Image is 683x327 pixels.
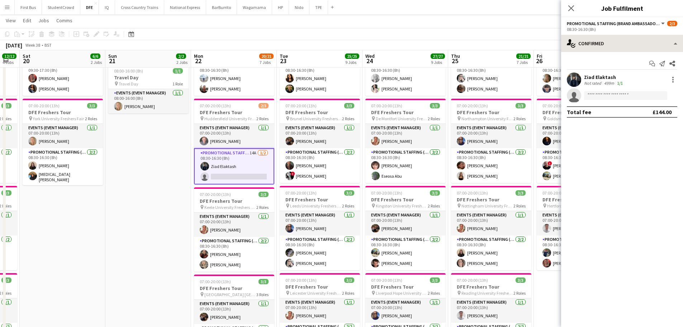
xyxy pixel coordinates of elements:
[451,148,531,183] app-card-role: Promotional Staffing (Brand Ambassadors)2/208:30-16:30 (8h)[PERSON_NAME][PERSON_NAME]
[430,103,440,108] span: 3/3
[115,0,164,14] button: Cross Country Trains
[561,4,683,13] h3: Job Fulfilment
[280,124,360,148] app-card-role: Events (Event Manager)1/107:00-20:00 (13h)[PERSON_NAME]
[364,57,375,65] span: 24
[667,21,677,26] span: 2/3
[365,298,446,323] app-card-role: Events (Event Manager)1/107:00-20:00 (13h)[PERSON_NAME]
[272,0,289,14] button: HP
[99,0,115,14] button: IQ
[194,109,274,116] h3: DFE Freshers Tour
[537,53,542,59] span: Fri
[3,60,16,65] div: 4 Jobs
[260,60,273,65] div: 7 Jobs
[451,99,531,183] div: 07:00-20:00 (13h)3/3DFE Freshers Tour Northampton University Freshers Fair2 RolesEvents (Event Ma...
[1,103,11,108] span: 3/3
[365,109,446,116] h3: DFE Freshers Tour
[53,16,75,25] a: Comms
[114,68,143,74] span: 08:00-16:00 (8h)
[365,148,446,183] app-card-role: Promotional Staffing (Brand Ambassadors)2/208:30-16:30 (8h)[PERSON_NAME]Eseosa Abu
[280,211,360,235] app-card-role: Events (Event Manager)1/107:00-20:00 (13h)[PERSON_NAME]
[23,53,30,59] span: Sat
[289,0,309,14] button: Nido
[365,124,446,148] app-card-role: Events (Event Manager)1/107:00-20:00 (13h)[PERSON_NAME]
[108,89,189,113] app-card-role: Events (Event Manager)1/108:00-16:00 (8h)[PERSON_NAME]
[194,237,274,272] app-card-role: Promotional Staffing (Brand Ambassadors)2/208:30-16:30 (8h)[PERSON_NAME][PERSON_NAME]
[200,279,231,284] span: 07:00-20:00 (13h)
[428,203,440,209] span: 2 Roles
[280,186,360,270] app-job-card: 07:00-20:00 (13h)3/3DFE Freshers Tour Leeds University Freshers Fair2 RolesEvents (Event Manager)...
[90,53,100,59] span: 6/6
[280,109,360,116] h3: DFE Freshers Tour
[344,277,354,283] span: 3/3
[457,190,488,196] span: 07:00-20:00 (13h)
[259,103,269,108] span: 2/3
[537,99,617,183] app-job-card: 07:00-20:00 (13h)3/3DFE Freshers Tour Goldsmiths College Freshers Fair2 RolesEvents (Event Manage...
[617,80,623,86] app-skills-label: 1/1
[516,53,531,59] span: 21/21
[430,277,440,283] span: 3/3
[365,211,446,235] app-card-role: Events (Event Manager)1/107:00-20:00 (13h)[PERSON_NAME]
[603,80,616,86] div: 499m
[22,57,30,65] span: 20
[23,148,103,185] app-card-role: Promotional Staffing (Brand Ambassadors)2/208:30-16:30 (8h)[PERSON_NAME][MEDICAL_DATA][PERSON_NAME]
[279,57,288,65] span: 23
[428,290,440,296] span: 2 Roles
[35,16,52,25] a: Jobs
[290,116,342,121] span: Brunel University Freshers Fair
[237,0,272,14] button: Wagamama
[451,124,531,148] app-card-role: Events (Event Manager)1/107:00-20:00 (13h)[PERSON_NAME]
[365,186,446,270] app-job-card: 07:00-20:00 (13h)3/3DFE Freshers Tour Kingston University Freshers Fair2 RolesEvents (Event Manag...
[280,298,360,323] app-card-role: Events (Event Manager)1/107:00-20:00 (13h)[PERSON_NAME]
[259,279,269,284] span: 3/3
[194,53,203,59] span: Mon
[431,53,445,59] span: 27/27
[193,57,203,65] span: 22
[23,99,103,185] app-job-card: 07:00-20:00 (13h)3/3DFE Freshers Tour York University Freshers Fair2 RolesEvents (Event Manager)1...
[42,0,80,14] button: StudentCrowd
[108,64,189,113] app-job-card: 08:00-16:00 (8h)1/1Travel Day Travel Day1 RoleEvents (Event Manager)1/108:00-16:00 (8h)[PERSON_NAME]
[1,277,11,283] span: 3/3
[431,60,445,65] div: 9 Jobs
[164,0,206,14] button: National Express
[6,42,22,49] div: [DATE]
[28,103,60,108] span: 07:00-20:00 (13h)
[457,277,488,283] span: 07:00-20:00 (13h)
[194,99,274,184] app-job-card: 07:00-20:00 (13h)2/3DFE Freshers Tour Huddersfield University Freshers Fair2 RolesEvents (Event M...
[547,203,599,209] span: Hertfordshire University Freshers Fair
[309,0,328,14] button: TPE
[537,109,617,116] h3: DFE Freshers Tour
[537,124,617,148] app-card-role: Events (Event Manager)1/107:00-20:00 (13h)[PERSON_NAME]
[451,235,531,270] app-card-role: Promotional Staffing (Brand Ambassadors)2/208:30-16:30 (8h)[PERSON_NAME][PERSON_NAME]
[513,116,526,121] span: 2 Roles
[259,53,274,59] span: 20/21
[24,42,42,48] span: Week 38
[461,116,513,121] span: Northampton University Freshers Fair
[451,53,460,59] span: Thu
[56,17,72,24] span: Comms
[344,103,354,108] span: 3/3
[451,61,531,96] app-card-role: Promotional Staffing (Brand Ambassadors)2/208:30-16:30 (8h)[PERSON_NAME][PERSON_NAME]
[280,196,360,203] h3: DFE Freshers Tour
[547,116,599,121] span: Goldsmiths College Freshers Fair
[342,290,354,296] span: 2 Roles
[537,186,617,270] div: 07:00-20:00 (13h)3/3DFE Freshers Tour Hertfordshire University Freshers Fair2 RolesEvents (Event ...
[365,235,446,270] app-card-role: Promotional Staffing (Brand Ambassadors)2/208:30-16:30 (8h)[PERSON_NAME][PERSON_NAME]
[342,116,354,121] span: 2 Roles
[206,0,237,14] button: BarBurrito
[290,203,342,209] span: Leeds University Freshers Fair
[516,277,526,283] span: 3/3
[461,203,513,209] span: Nottingham University Freshers Fair
[291,172,295,176] span: !
[280,148,360,183] app-card-role: Promotional Staffing (Brand Ambassadors)2/208:30-16:30 (8h)[PERSON_NAME]![PERSON_NAME]
[461,290,513,296] span: Reading University Freshers Fair
[23,109,103,116] h3: DFE Freshers Tour
[516,190,526,196] span: 3/3
[561,35,683,52] div: Confirmed
[200,192,231,197] span: 07:00-20:00 (13h)
[451,211,531,235] app-card-role: Events (Event Manager)1/107:00-20:00 (13h)[PERSON_NAME]
[194,124,274,148] app-card-role: Events (Event Manager)1/107:00-20:00 (13h)[PERSON_NAME]
[194,187,274,272] app-job-card: 07:00-20:00 (13h)3/3DFE Freshers Tour Keele University Freshers Fair2 RolesEvents (Event Manager)...
[194,198,274,204] h3: DFE Freshers Tour
[108,74,189,81] h3: Travel Day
